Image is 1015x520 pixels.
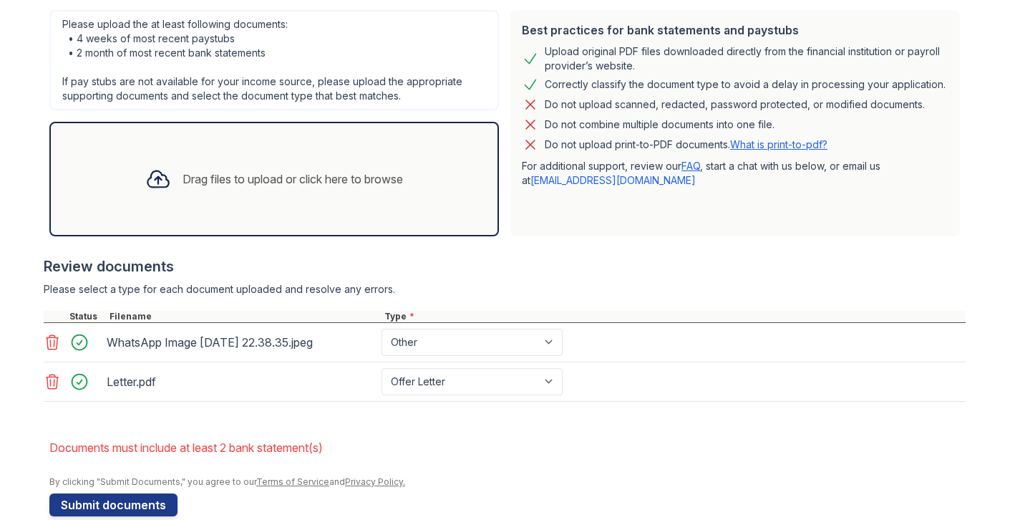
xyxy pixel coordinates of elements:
[49,10,499,110] div: Please upload the at least following documents: • 4 weeks of most recent paystubs • 2 month of mo...
[545,96,925,113] div: Do not upload scanned, redacted, password protected, or modified documents.
[44,256,966,276] div: Review documents
[345,476,405,487] a: Privacy Policy.
[530,174,696,186] a: [EMAIL_ADDRESS][DOMAIN_NAME]
[107,331,376,354] div: WhatsApp Image [DATE] 22.38.35.jpeg
[545,138,827,152] p: Do not upload print-to-PDF documents.
[256,476,329,487] a: Terms of Service
[107,311,382,322] div: Filename
[681,160,700,172] a: FAQ
[730,138,827,150] a: What is print-to-pdf?
[522,21,948,39] div: Best practices for bank statements and paystubs
[67,311,107,322] div: Status
[49,476,966,488] div: By clicking "Submit Documents," you agree to our and
[545,76,946,93] div: Correctly classify the document type to avoid a delay in processing your application.
[545,44,948,73] div: Upload original PDF files downloaded directly from the financial institution or payroll provider’...
[183,170,403,188] div: Drag files to upload or click here to browse
[545,116,774,133] div: Do not combine multiple documents into one file.
[382,311,966,322] div: Type
[522,159,948,188] p: For additional support, review our , start a chat with us below, or email us at
[44,282,966,297] div: Please select a type for each document uploaded and resolve any errors.
[49,433,966,462] li: Documents must include at least 2 bank statement(s)
[49,493,178,516] button: Submit documents
[107,370,376,393] div: Letter.pdf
